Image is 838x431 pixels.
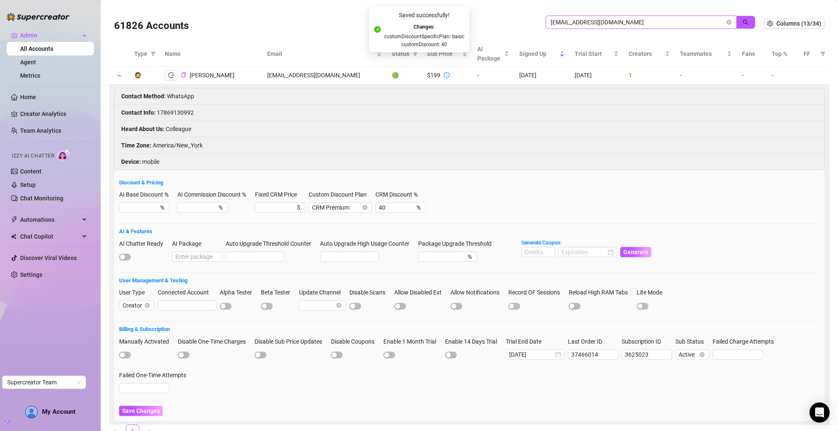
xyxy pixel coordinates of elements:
td: - [737,67,766,84]
a: All Accounts [20,45,53,52]
strong: Device : [121,158,141,165]
td: [DATE] [514,67,569,84]
label: Failed Charge Attempts [713,337,779,346]
input: Search by UID / Name / Email / Creator Username [551,18,725,27]
label: Lite Mode [637,288,668,297]
span: Automations [20,213,80,226]
label: AI Base Discount % [119,190,174,199]
span: Trial Start [575,49,612,58]
label: Package Upgrade Threshold [418,239,497,248]
span: Admin [20,29,80,42]
label: CRM Discount % [375,190,423,199]
span: - [680,72,682,79]
strong: Contact Info : [121,109,156,116]
span: filter [413,51,418,56]
button: Allow Notifications [450,303,462,310]
span: Creators [629,49,663,58]
span: Creator [122,301,151,310]
button: Generate [620,247,651,257]
label: Sub Status [675,337,709,346]
span: Save Changes [122,407,160,414]
label: Custom Discount Plan [309,190,372,199]
span: 1 [629,72,632,79]
span: close-circle [336,303,341,308]
img: AI Chatter [57,149,70,161]
label: Disable Scans [349,288,391,297]
button: Alpha Tester [220,303,232,310]
strong: Heard About Us : [121,126,164,132]
th: AI Package [472,41,514,67]
span: CRM Premium [312,203,369,212]
input: Auto Upgrade Threshold Counter [226,252,284,261]
th: Creators [624,41,675,67]
button: Disable Coupons [331,352,343,358]
input: Connected Account [158,300,216,310]
a: Home [20,94,36,100]
span: search [743,19,749,25]
span: Email [267,49,375,58]
h5: User Management & Testing [119,276,820,285]
span: close-circle [700,352,705,357]
li: America/New_York [115,137,824,154]
a: Team Analytics [20,127,61,134]
li: mobile [115,154,824,170]
td: - [767,67,799,84]
button: close-circle [726,20,731,25]
img: AD_cMMTxCeTpmN1d5MnKJ1j-_uXZCpTKapSSqNGg4PyXtR_tCW7gZXTNmFz2tpVv9LSyNV7ff1CaS4f4q0HLYKULQOwoM5GQR... [26,406,37,418]
span: crown [11,32,18,39]
input: AI Commission Discount % [181,203,217,212]
span: My Account [42,408,75,415]
th: Signed Up [514,41,569,67]
input: Failed Charge Attempts [713,350,763,359]
input: AI Base Discount % [122,203,159,212]
div: Saved successfully! [384,11,464,20]
button: Disable Scans [349,303,361,310]
button: Manually Activated [119,352,131,358]
a: Metrics [20,72,40,79]
th: Sub Price [422,41,472,67]
td: [DATE] [570,67,624,84]
a: Chat Monitoring [20,195,63,202]
button: Disable One-Time Charges [178,352,190,358]
span: Signed Up [519,49,557,58]
span: Type [134,49,147,58]
li: Colleague [115,121,824,137]
a: Content [20,168,42,175]
th: Trial Start [570,41,624,67]
label: Fixed CRM Price [255,190,302,199]
img: logo-BBDzfeDw.svg [7,13,70,21]
strong: Time Zone : [121,142,151,149]
span: Status [392,49,409,58]
span: Columns (13/34) [776,20,821,27]
label: Update Channel [299,288,346,297]
span: [PERSON_NAME] [190,72,234,79]
button: logout [165,70,177,80]
button: Disable Sub Price Updates [255,352,266,358]
span: Chat Copilot [20,230,80,243]
button: Copy Account UID [181,72,186,79]
label: Last Order ID [568,337,608,346]
label: Auto Upgrade High Usage Counter [320,239,415,248]
span: setting [767,21,773,26]
label: Failed One-Time Attempts [119,371,192,380]
span: Generate [623,249,648,255]
span: Teammates [680,49,726,58]
h5: AI & Features [119,227,820,236]
span: build [4,419,10,425]
span: filter [151,51,156,56]
button: Record OF Sessions [508,303,520,310]
button: Enable 14 Days Trial [445,352,457,358]
label: Disable One-Time Charges [178,337,251,346]
h5: Billing & Subscription [119,325,820,334]
td: - [472,67,514,84]
span: FF [804,49,817,58]
th: Teammates [675,41,737,67]
a: Settings [20,271,42,278]
label: Enable 14 Days Trial [445,337,502,346]
strong: Contact Method : [121,93,166,100]
input: Package Upgrade Threshold [422,252,466,261]
td: [EMAIL_ADDRESS][DOMAIN_NAME] [262,67,387,84]
th: Fans [737,41,766,67]
label: Auto Upgrade Threshold Counter [226,239,317,248]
